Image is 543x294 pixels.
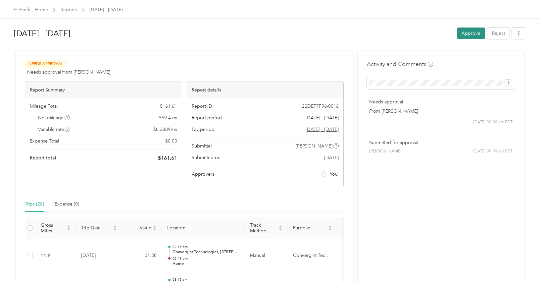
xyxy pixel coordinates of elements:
th: Gross Miles [35,217,76,239]
span: Needs approval from [PERSON_NAME] [27,69,110,76]
td: $4.30 [122,239,162,272]
p: Submitted for approval [369,139,513,146]
h4: Activity and Comments [367,60,433,68]
span: Report total [30,154,56,161]
span: Go to pay period [306,126,339,133]
span: caret-up [113,224,117,228]
span: $ 161.61 [160,103,177,110]
span: Mileage Total [30,103,58,110]
p: Needs approval [369,98,513,105]
span: You [330,171,338,178]
span: 22DEF7F96-0016 [302,103,339,110]
th: Value [122,217,162,239]
span: caret-up [153,224,157,228]
p: Convergint Technologies, [STREET_ADDRESS] [173,249,239,255]
span: caret-down [153,227,157,231]
span: Report ID [192,103,212,110]
span: caret-down [328,227,332,231]
p: From [PERSON_NAME] [369,108,513,115]
th: Location [162,217,245,239]
td: [DATE] [76,239,122,272]
span: Report period [192,114,222,121]
p: Home [173,282,239,288]
td: Convergint Technologies [288,239,337,272]
span: Variable rate [38,126,71,133]
span: [DATE] 09:09 am PDT [473,148,513,154]
a: Home [35,7,48,13]
span: $ 0.00 [165,138,177,145]
span: caret-up [67,224,71,228]
p: 02:48 pm [173,256,239,261]
span: Track Method [250,222,277,234]
span: Needs Approval [25,60,67,68]
h1: Aug. 1 - 31, 2025 [14,26,452,41]
span: caret-down [278,227,282,231]
th: Notes [337,217,362,239]
p: 02:15 pm [173,245,239,249]
th: Trip Date [76,217,122,239]
span: [DATE] 09:09 am PDT [473,119,513,125]
span: 559.4 mi [159,114,177,121]
span: Purpose [293,225,327,231]
span: $ 161.61 [158,154,177,162]
span: caret-up [328,224,332,228]
span: Approvers [192,171,214,178]
span: [PERSON_NAME] [369,148,402,154]
span: $ 0.2889 / mi [153,126,177,133]
button: Approve [457,28,485,39]
span: Expense Total [30,138,59,145]
span: caret-up [278,224,282,228]
span: [PERSON_NAME] [296,143,332,149]
td: 14.9 [35,239,76,272]
span: Net mileage [38,114,70,121]
span: caret-down [67,227,71,231]
span: [DATE] - [DATE] [89,6,123,13]
p: Home [173,261,239,267]
div: Report Summary [25,82,182,98]
span: [DATE] [324,154,339,161]
span: [DATE] - [DATE] [306,114,339,121]
span: Submitter [192,143,212,149]
div: Trips (28) [25,201,44,208]
div: Report details [187,82,344,98]
span: Pay period [192,126,215,133]
span: Value [127,225,151,231]
div: Expense (0) [55,201,79,208]
td: Manual [245,239,288,272]
th: Purpose [288,217,337,239]
button: Reject [487,28,510,39]
span: caret-down [113,227,117,231]
span: Trip Date [81,225,112,231]
div: Back [13,6,30,14]
p: 08:15 am [173,277,239,282]
iframe: Everlance-gr Chat Button Frame [506,257,543,294]
span: Gross Miles [41,222,65,234]
a: Reports [61,7,77,13]
span: Submitted on [192,154,221,161]
th: Track Method [245,217,288,239]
